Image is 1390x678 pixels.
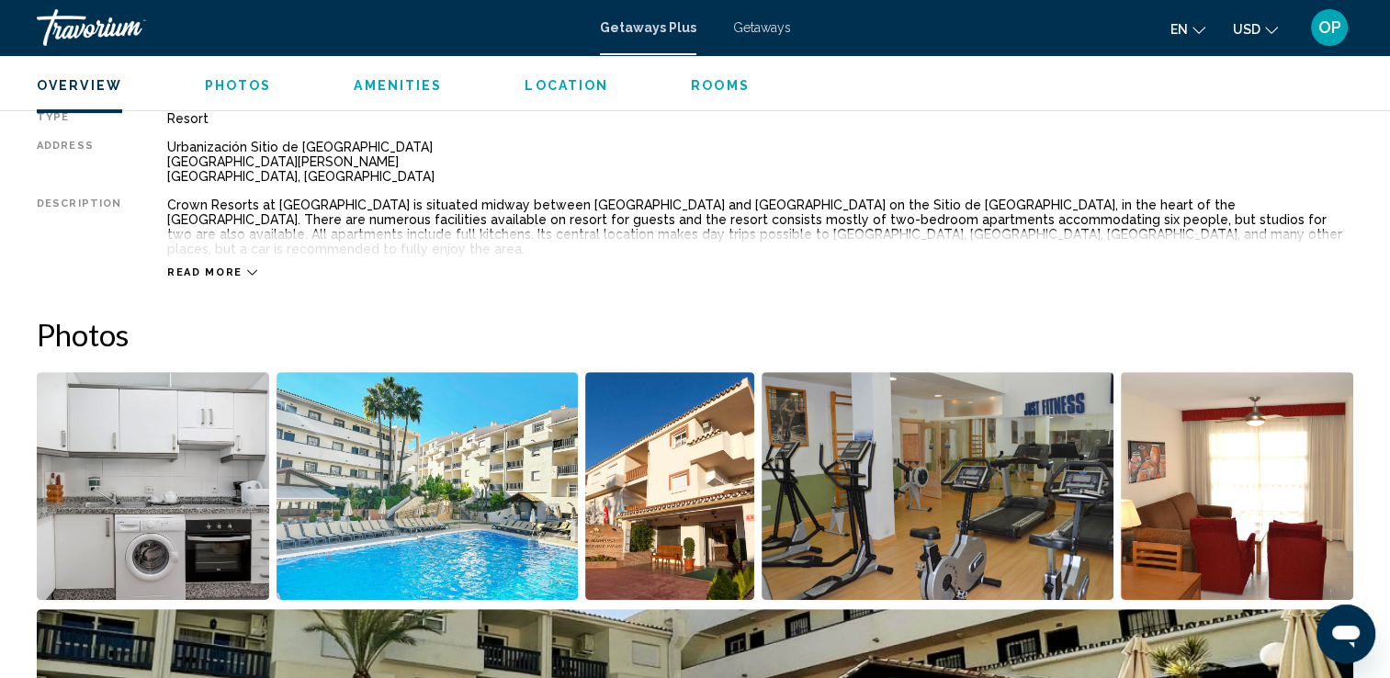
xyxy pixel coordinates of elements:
[167,198,1353,256] div: Crown Resorts at [GEOGRAPHIC_DATA] is situated midway between [GEOGRAPHIC_DATA] and [GEOGRAPHIC_D...
[525,77,608,94] button: Location
[37,316,1353,353] h2: Photos
[1170,22,1188,37] span: en
[167,266,243,278] span: Read more
[733,20,791,35] a: Getaways
[525,78,608,93] span: Location
[1233,16,1278,42] button: Change currency
[1233,22,1260,37] span: USD
[37,78,122,93] span: Overview
[205,78,272,93] span: Photos
[1121,371,1353,601] button: Open full-screen image slider
[1317,605,1375,663] iframe: Button to launch messaging window
[37,198,121,256] div: Description
[37,140,121,184] div: Address
[691,77,750,94] button: Rooms
[585,371,753,601] button: Open full-screen image slider
[354,77,442,94] button: Amenities
[37,9,582,46] a: Travorium
[1170,16,1205,42] button: Change language
[37,111,121,126] div: Type
[205,77,272,94] button: Photos
[1318,18,1341,37] span: OP
[167,266,257,279] button: Read more
[37,77,122,94] button: Overview
[37,371,269,601] button: Open full-screen image slider
[762,371,1113,601] button: Open full-screen image slider
[691,78,750,93] span: Rooms
[354,78,442,93] span: Amenities
[600,20,696,35] a: Getaways Plus
[167,140,1353,184] div: Urbanización Sitio de [GEOGRAPHIC_DATA] [GEOGRAPHIC_DATA][PERSON_NAME] [GEOGRAPHIC_DATA], [GEOGRA...
[277,371,578,601] button: Open full-screen image slider
[167,111,1353,126] div: Resort
[1305,8,1353,47] button: User Menu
